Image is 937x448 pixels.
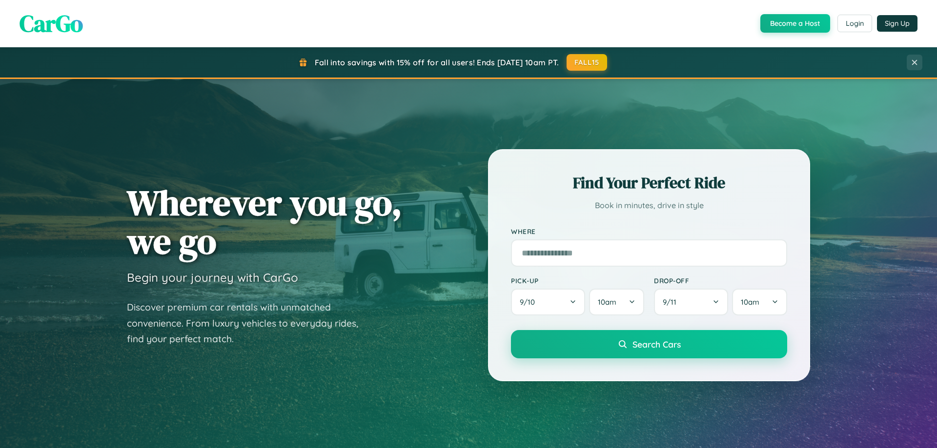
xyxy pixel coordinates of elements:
[589,289,644,315] button: 10am
[663,297,681,307] span: 9 / 11
[837,15,872,32] button: Login
[877,15,917,32] button: Sign Up
[760,14,830,33] button: Become a Host
[511,198,787,213] p: Book in minutes, drive in style
[127,299,371,347] p: Discover premium car rentals with unmatched convenience. From luxury vehicles to everyday rides, ...
[511,289,585,315] button: 9/10
[654,276,787,285] label: Drop-off
[511,330,787,358] button: Search Cars
[127,183,402,260] h1: Wherever you go, we go
[654,289,728,315] button: 9/11
[632,339,681,350] span: Search Cars
[20,7,83,39] span: CarGo
[567,54,608,71] button: FALL15
[127,270,298,285] h3: Begin your journey with CarGo
[315,58,559,67] span: Fall into savings with 15% off for all users! Ends [DATE] 10am PT.
[732,289,787,315] button: 10am
[511,172,787,194] h2: Find Your Perfect Ride
[511,227,787,235] label: Where
[741,297,759,307] span: 10am
[511,276,644,285] label: Pick-up
[520,297,540,307] span: 9 / 10
[598,297,616,307] span: 10am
